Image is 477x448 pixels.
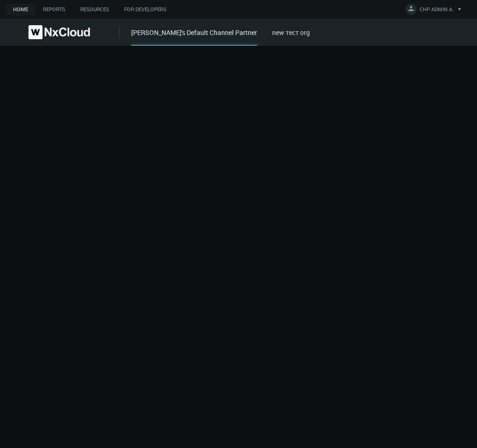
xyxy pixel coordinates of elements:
[28,25,90,39] img: Nx Cloud logo
[420,6,454,16] span: CHP ADMIN A.
[131,28,257,46] div: [PERSON_NAME]'s Default Channel Partner
[35,4,73,15] a: Reports
[73,4,117,15] a: Resources
[272,28,310,37] a: new тест org
[117,4,174,15] a: For Developers
[6,4,35,15] a: Home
